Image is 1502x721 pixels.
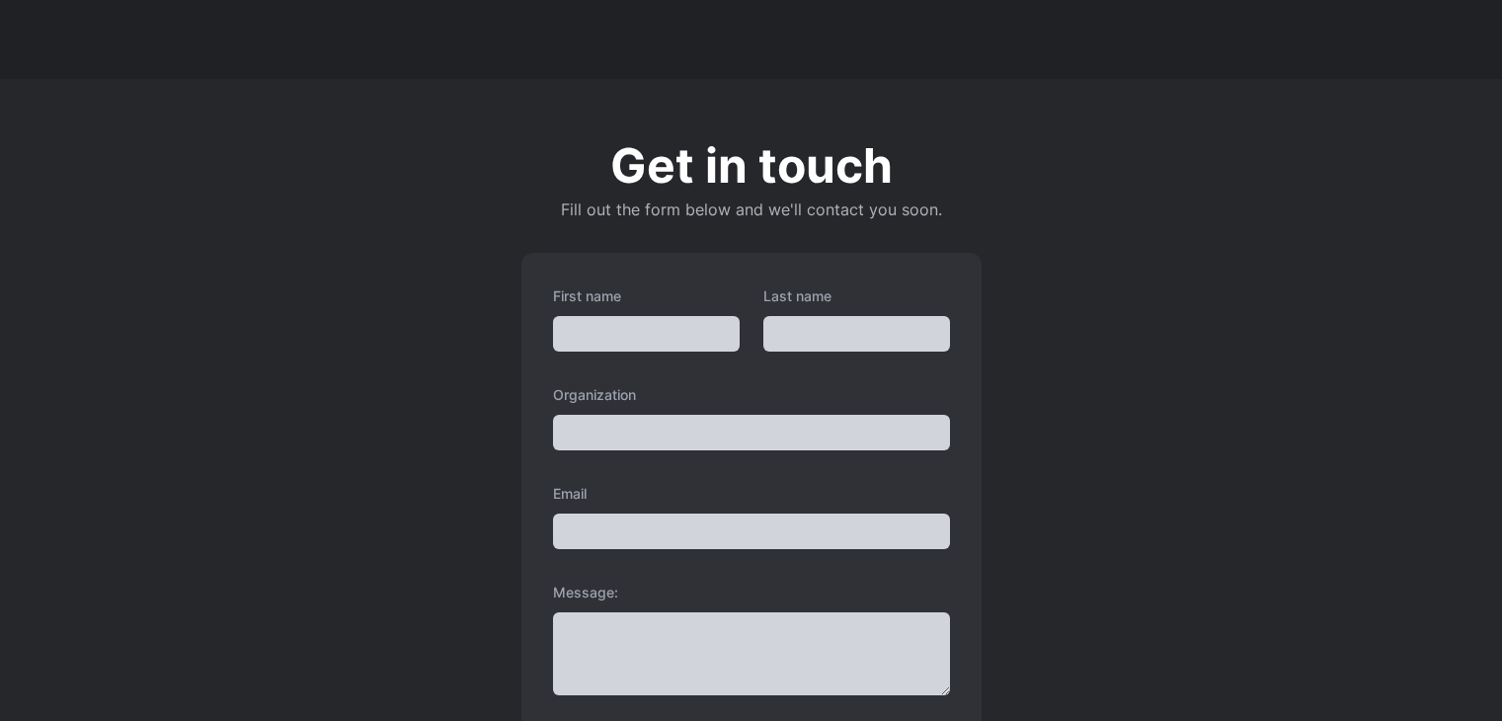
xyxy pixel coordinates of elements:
[553,284,740,308] label: First name
[521,142,982,190] p: Get in touch
[553,383,950,407] label: Organization
[763,284,950,308] label: Last name
[521,198,982,221] p: Fill out the form below and we'll contact you soon.
[553,482,950,506] label: Email
[553,581,950,604] label: Message:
